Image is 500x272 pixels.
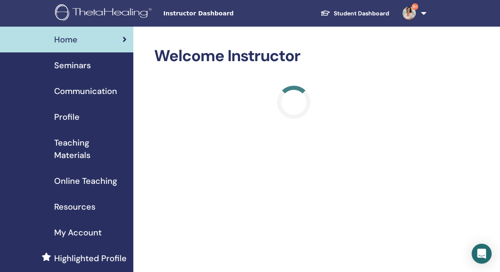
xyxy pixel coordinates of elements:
[472,244,492,264] div: Open Intercom Messenger
[54,111,80,123] span: Profile
[54,252,127,265] span: Highlighted Profile
[314,6,396,21] a: Student Dashboard
[402,7,416,20] img: default.jpg
[54,136,127,161] span: Teaching Materials
[154,47,433,66] h2: Welcome Instructor
[54,33,77,46] span: Home
[54,226,102,239] span: My Account
[54,85,117,97] span: Communication
[54,175,117,187] span: Online Teaching
[320,10,330,17] img: graduation-cap-white.svg
[54,59,91,72] span: Seminars
[163,9,288,18] span: Instructor Dashboard
[55,4,155,23] img: logo.png
[54,200,95,213] span: Resources
[412,3,418,10] span: 9+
